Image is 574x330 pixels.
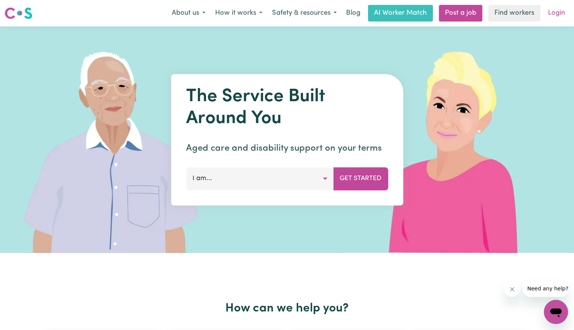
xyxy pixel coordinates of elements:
h2: How can we help you? [43,301,532,316]
button: Safety & resources [267,5,342,21]
button: About us [167,5,210,21]
button: Get Started [333,167,388,190]
a: Careseekers logo [5,5,32,22]
h1: The Service Built Around You [186,86,388,130]
a: Post a job [439,5,482,22]
iframe: Message from company [523,280,568,297]
iframe: Button to launch messaging window [544,300,568,324]
button: How it works [210,5,267,21]
a: Find workers [488,5,540,22]
a: Blog [342,5,365,22]
button: I am... [186,167,334,190]
p: Aged care and disability support on your terms [186,142,388,155]
iframe: Close message [505,282,520,297]
a: Login [543,5,569,22]
a: AI Worker Match [368,5,433,22]
img: Careseekers logo [5,6,32,20]
span: Need any help? [5,5,46,11]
